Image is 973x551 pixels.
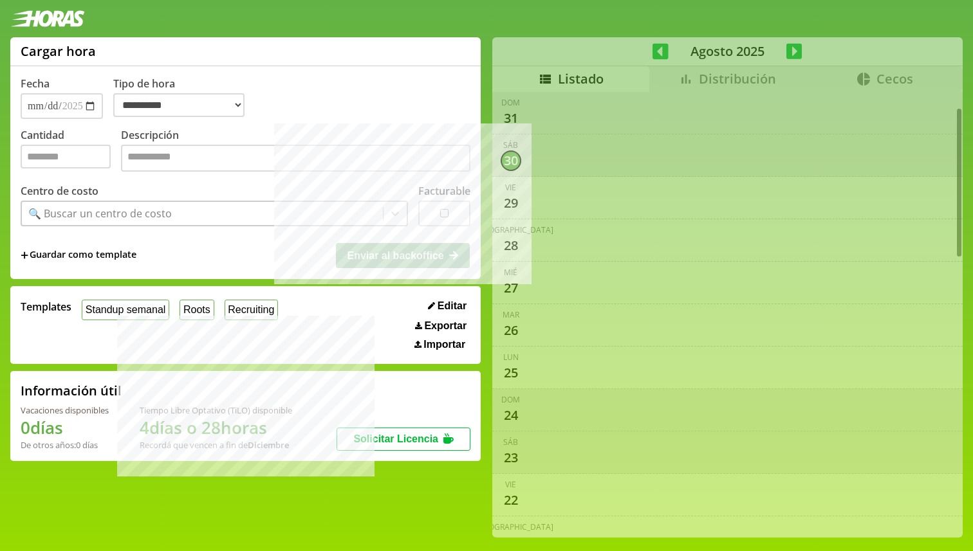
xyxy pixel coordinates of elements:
[21,439,109,451] div: De otros años: 0 días
[21,248,28,262] span: +
[418,184,470,198] label: Facturable
[21,300,71,314] span: Templates
[21,42,96,60] h1: Cargar hora
[10,10,85,27] img: logotipo
[82,300,169,320] button: Standup semanal
[424,320,467,332] span: Exportar
[21,248,136,262] span: +Guardar como template
[424,300,470,312] button: Editar
[113,77,255,119] label: Tipo de hora
[337,428,470,451] button: Solicitar Licencia
[121,145,470,172] textarea: Descripción
[21,128,121,175] label: Cantidad
[21,184,98,198] label: Centro de costo
[248,439,289,451] b: Diciembre
[21,416,109,439] h1: 0 días
[21,77,50,91] label: Fecha
[140,439,292,451] div: Recordá que vencen a fin de
[225,300,279,320] button: Recruiting
[423,339,465,350] span: Importar
[140,416,292,439] h1: 4 días o 28 horas
[140,404,292,416] div: Tiempo Libre Optativo (TiLO) disponible
[438,300,467,312] span: Editar
[180,300,214,320] button: Roots
[21,404,109,416] div: Vacaciones disponibles
[353,433,438,444] span: Solicitar Licencia
[21,382,122,399] h2: Información útil
[411,320,470,332] button: Exportar
[21,145,111,168] input: Cantidad
[28,206,172,221] div: 🔍 Buscar un centro de costo
[113,93,245,117] select: Tipo de hora
[121,128,470,175] label: Descripción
